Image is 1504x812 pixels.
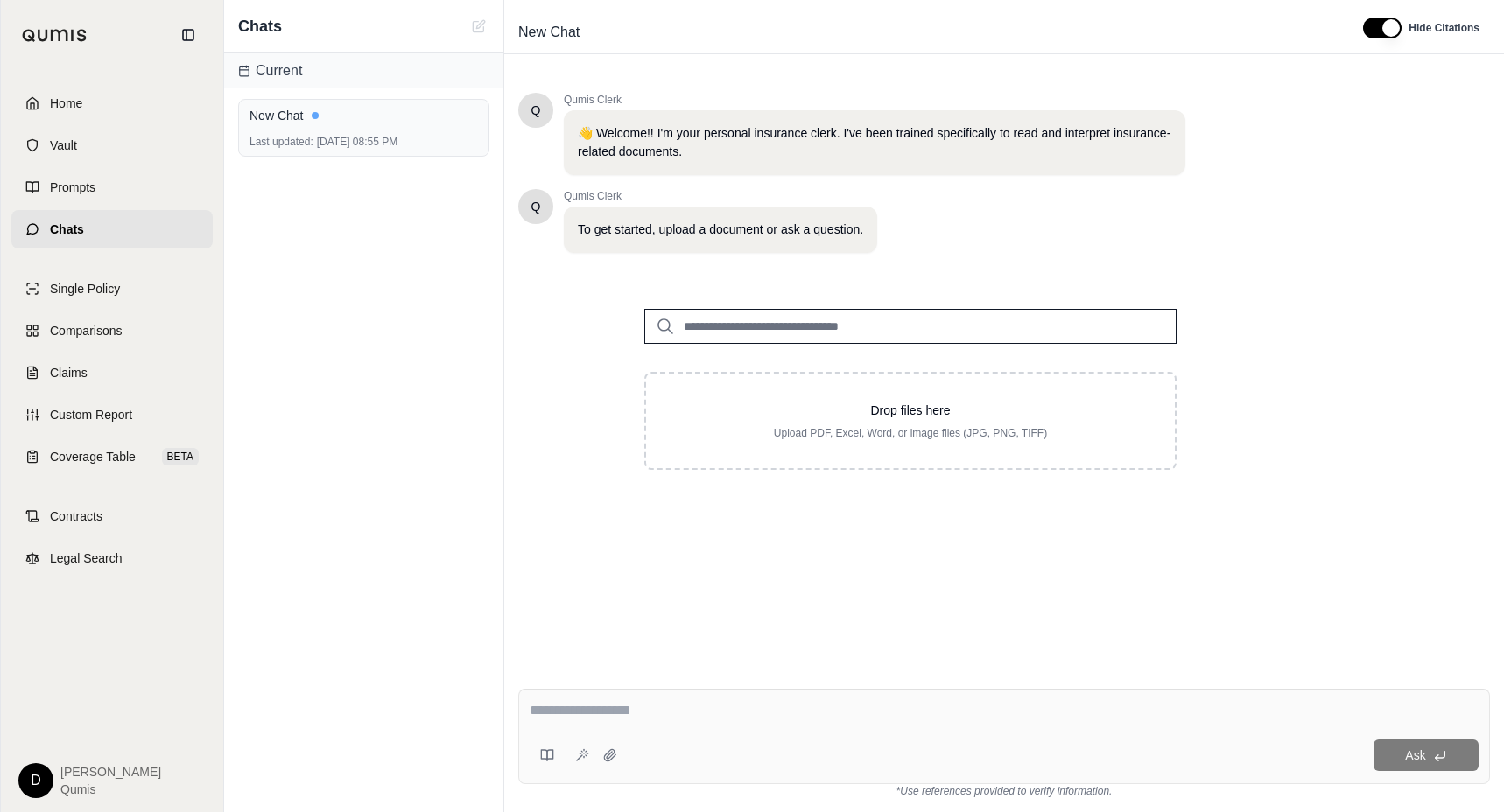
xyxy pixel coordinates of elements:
[50,322,122,339] span: Comparisons
[11,539,213,577] a: Legal Search
[1405,748,1425,762] span: Ask
[249,107,478,124] div: New Chat
[50,507,102,525] span: Contracts
[511,18,1342,46] div: Edit Title
[11,84,213,122] a: Home
[50,178,95,196] span: Prompts
[674,402,1147,419] p: Drop files here
[11,353,213,392] a: Claims
[238,14,282,38] span: Chats
[468,16,489,37] button: New Chat
[11,210,213,248] a: Chats
[174,21,202,49] button: Collapse sidebar
[11,126,213,164] a: Vault
[50,406,132,423] span: Custom Report
[50,136,77,154] span: Vault
[11,269,213,308] a: Single Policy
[50,220,84,238] span: Chats
[50,448,136,465] span: Coverage Table
[22,29,88,42] img: Qumis Logo
[564,189,877,203] span: Qumis Clerk
[674,426,1147,440] p: Upload PDF, Excel, Word, or image files (JPG, PNG, TIFF)
[60,763,161,780] span: [PERSON_NAME]
[11,311,213,350] a: Comparisons
[564,93,1185,107] span: Qumis Clerk
[60,780,161,798] span: Qumis
[50,364,88,381] span: Claims
[224,53,503,88] div: Current
[531,198,541,215] span: Hello
[578,220,863,239] p: To get started, upload a document or ask a question.
[578,124,1171,161] p: 👋 Welcome!! I'm your personal insurance clerk. I've been trained specifically to read and interpr...
[18,763,53,798] div: D
[1409,21,1479,35] span: Hide Citations
[531,101,541,119] span: Hello
[50,280,120,297] span: Single Policy
[11,395,213,434] a: Custom Report
[518,784,1490,798] div: *Use references provided to verify information.
[249,135,313,149] span: Last updated:
[162,448,199,465] span: BETA
[11,437,213,476] a: Coverage TableBETA
[511,18,587,46] span: New Chat
[50,94,82,112] span: Home
[11,497,213,535] a: Contracts
[50,549,123,567] span: Legal Search
[11,168,213,206] a: Prompts
[249,135,478,149] div: [DATE] 08:55 PM
[1374,739,1479,771] button: Ask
